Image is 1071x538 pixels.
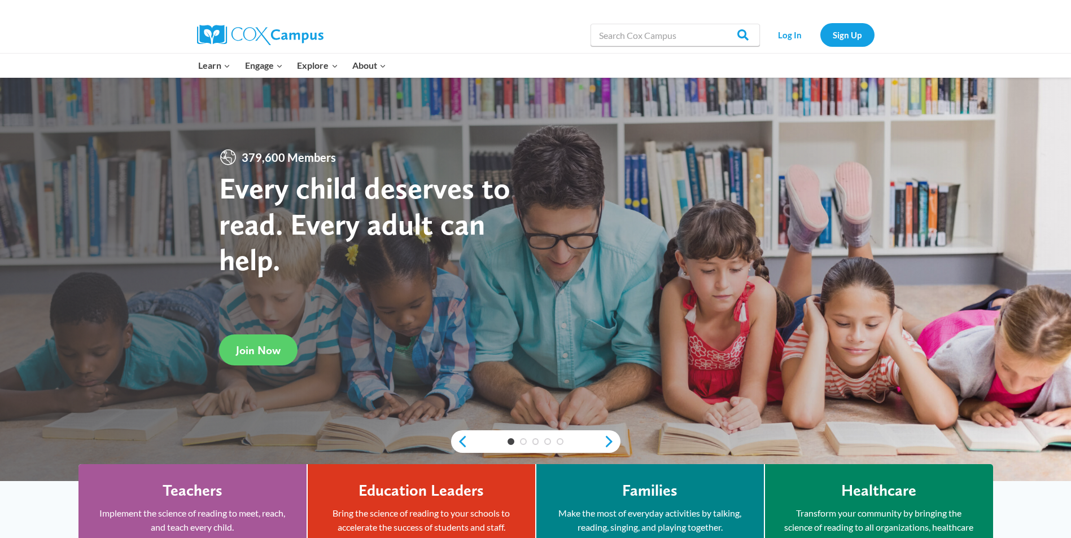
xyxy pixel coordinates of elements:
[359,481,484,500] h4: Education Leaders
[219,334,298,365] a: Join Now
[163,481,222,500] h4: Teachers
[95,506,290,535] p: Implement the science of reading to meet, reach, and teach every child.
[766,23,815,46] a: Log In
[622,481,677,500] h4: Families
[520,438,527,445] a: 2
[766,23,875,46] nav: Secondary Navigation
[591,24,760,46] input: Search Cox Campus
[198,58,230,73] span: Learn
[532,438,539,445] a: 3
[245,58,283,73] span: Engage
[191,54,394,77] nav: Primary Navigation
[604,435,620,448] a: next
[297,58,338,73] span: Explore
[451,435,468,448] a: previous
[557,438,563,445] a: 5
[352,58,386,73] span: About
[325,506,518,535] p: Bring the science of reading to your schools to accelerate the success of students and staff.
[219,170,510,277] strong: Every child deserves to read. Every adult can help.
[841,481,916,500] h4: Healthcare
[544,438,551,445] a: 4
[508,438,514,445] a: 1
[237,148,340,166] span: 379,600 Members
[236,343,281,357] span: Join Now
[197,25,324,45] img: Cox Campus
[553,506,747,535] p: Make the most of everyday activities by talking, reading, singing, and playing together.
[820,23,875,46] a: Sign Up
[451,430,620,453] div: content slider buttons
